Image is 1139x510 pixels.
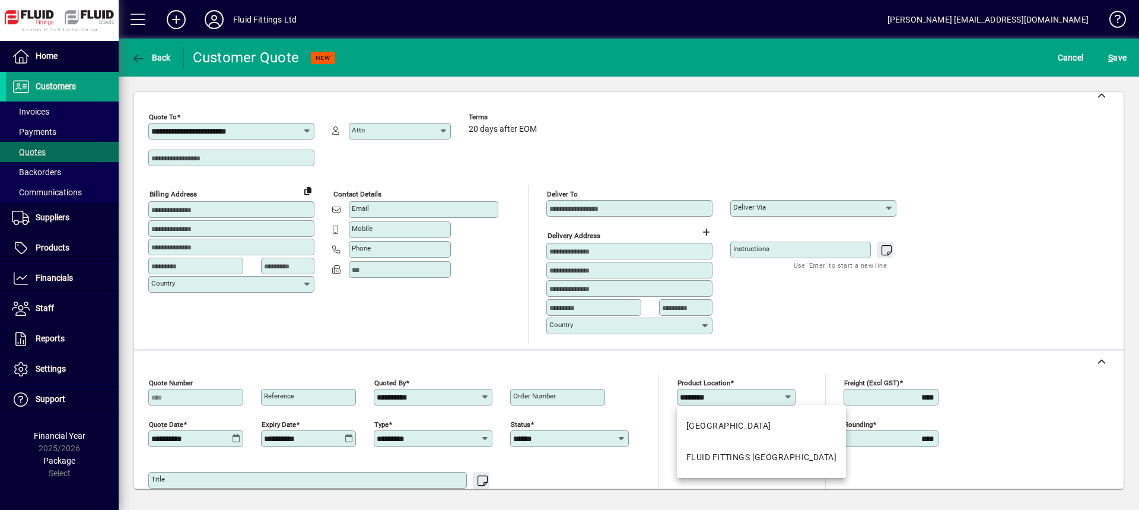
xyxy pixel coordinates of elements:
[6,142,119,162] a: Quotes
[149,113,177,121] mat-label: Quote To
[469,113,540,121] span: Terms
[352,126,365,134] mat-label: Attn
[128,47,174,68] button: Back
[794,258,887,272] mat-hint: Use 'Enter' to start a new line
[36,394,65,404] span: Support
[151,279,175,287] mat-label: Country
[352,204,369,213] mat-label: Email
[549,321,573,329] mat-label: Country
[1105,47,1130,68] button: Save
[36,81,76,91] span: Customers
[43,456,75,465] span: Package
[12,188,82,197] span: Communications
[6,122,119,142] a: Payments
[195,9,233,30] button: Profile
[6,354,119,384] a: Settings
[36,243,69,252] span: Products
[511,420,530,428] mat-label: Status
[12,147,46,157] span: Quotes
[316,54,330,62] span: NEW
[12,127,56,137] span: Payments
[1108,48,1127,67] span: ave
[6,182,119,202] a: Communications
[513,392,556,400] mat-label: Order number
[6,233,119,263] a: Products
[677,410,846,442] mat-option: AUCKLAND
[677,378,730,387] mat-label: Product location
[193,48,300,67] div: Customer Quote
[298,181,317,200] button: Copy to Delivery address
[262,420,296,428] mat-label: Expiry date
[1055,47,1087,68] button: Cancel
[547,190,578,198] mat-label: Deliver To
[1108,53,1113,62] span: S
[844,378,899,387] mat-label: Freight (excl GST)
[36,51,58,61] span: Home
[6,203,119,233] a: Suppliers
[352,244,371,252] mat-label: Phone
[374,420,389,428] mat-label: Type
[36,213,69,222] span: Suppliers
[390,489,483,502] mat-hint: Use 'Enter' to start a new line
[686,451,836,464] div: FLUID FITTINGS [GEOGRAPHIC_DATA]
[12,107,49,116] span: Invoices
[12,167,61,177] span: Backorders
[686,420,771,432] div: [GEOGRAPHIC_DATA]
[1100,2,1124,41] a: Knowledge Base
[844,420,873,428] mat-label: Rounding
[157,9,195,30] button: Add
[36,334,65,343] span: Reports
[34,431,85,441] span: Financial Year
[6,294,119,324] a: Staff
[264,392,294,400] mat-label: Reference
[6,324,119,354] a: Reports
[119,47,184,68] app-page-header-button: Back
[374,378,406,387] mat-label: Quoted by
[151,475,165,483] mat-label: Title
[469,125,537,134] span: 20 days after EOM
[696,223,715,242] button: Choose address
[36,303,54,313] span: Staff
[233,10,297,29] div: Fluid Fittings Ltd
[887,10,1089,29] div: [PERSON_NAME] [EMAIL_ADDRESS][DOMAIN_NAME]
[6,102,119,122] a: Invoices
[36,364,66,373] span: Settings
[6,264,119,293] a: Financials
[352,224,373,233] mat-label: Mobile
[733,245,769,253] mat-label: Instructions
[149,378,193,387] mat-label: Quote number
[149,420,183,428] mat-label: Quote date
[677,442,846,473] mat-option: FLUID FITTINGS CHRISTCHURCH
[6,162,119,182] a: Backorders
[131,53,171,62] span: Back
[6,385,119,414] a: Support
[733,203,766,211] mat-label: Deliver via
[6,42,119,71] a: Home
[36,273,73,283] span: Financials
[1058,48,1084,67] span: Cancel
